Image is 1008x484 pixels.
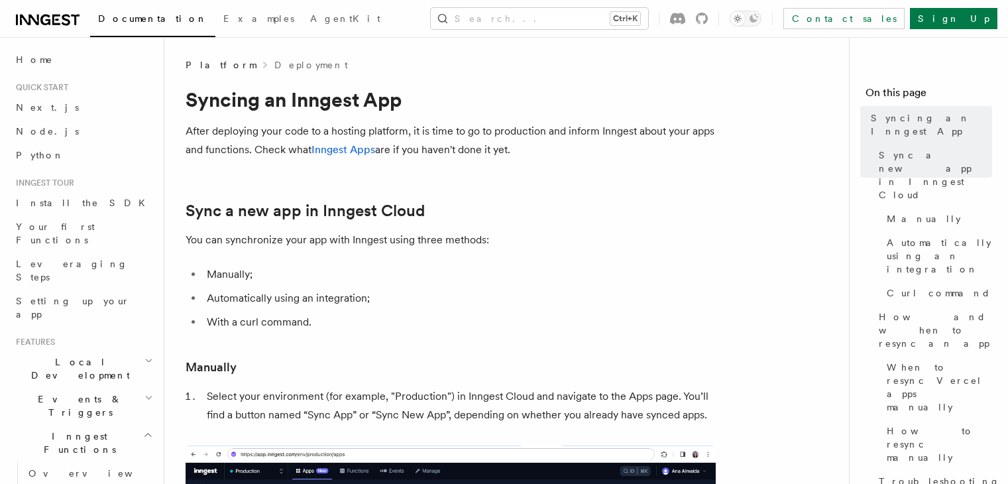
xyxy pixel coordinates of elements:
span: Next.js [16,102,79,113]
span: Inngest tour [11,178,74,188]
a: Leveraging Steps [11,252,156,289]
span: Quick start [11,82,68,93]
h4: On this page [866,85,992,106]
a: Manually [881,207,992,231]
span: Setting up your app [16,296,130,320]
p: You can synchronize your app with Inngest using three methods: [186,231,716,249]
span: Platform [186,58,256,72]
a: Documentation [90,4,215,37]
span: Local Development [11,355,144,382]
button: Local Development [11,350,156,387]
p: After deploying your code to a hosting platform, it is time to go to production and inform Innges... [186,122,716,159]
span: Sync a new app in Inngest Cloud [879,149,992,202]
button: Search...Ctrl+K [431,8,648,29]
a: When to resync Vercel apps manually [881,355,992,419]
span: Your first Functions [16,221,95,245]
a: Automatically using an integration [881,231,992,281]
span: Features [11,337,55,347]
a: Inngest Apps [311,143,375,156]
span: AgentKit [310,13,380,24]
a: Your first Functions [11,215,156,252]
span: Install the SDK [16,198,153,208]
a: Manually [186,358,237,377]
span: Examples [223,13,294,24]
span: Manually [887,212,961,225]
a: Install the SDK [11,191,156,215]
span: Curl command [887,286,991,300]
a: How to resync manually [881,419,992,469]
span: Overview [28,468,165,479]
span: Inngest Functions [11,430,143,456]
a: Sync a new app in Inngest Cloud [873,143,992,207]
span: How and when to resync an app [879,310,992,350]
h1: Syncing an Inngest App [186,88,716,111]
a: Sync a new app in Inngest Cloud [186,202,425,220]
span: Leveraging Steps [16,259,128,282]
a: Next.js [11,95,156,119]
a: Sign Up [910,8,997,29]
span: Automatically using an integration [887,236,992,276]
kbd: Ctrl+K [610,12,640,25]
button: Events & Triggers [11,387,156,424]
span: When to resync Vercel apps manually [887,361,992,414]
span: Events & Triggers [11,393,144,419]
button: Inngest Functions [11,424,156,461]
span: Documentation [98,13,207,24]
li: With a curl command. [203,313,716,332]
a: Deployment [274,58,348,72]
a: Home [11,48,156,72]
a: How and when to resync an app [873,305,992,355]
a: Syncing an Inngest App [866,106,992,143]
a: Node.js [11,119,156,143]
span: Syncing an Inngest App [871,111,992,138]
a: Setting up your app [11,289,156,326]
span: Python [16,150,64,160]
button: Toggle dark mode [730,11,761,27]
span: Node.js [16,126,79,137]
li: Select your environment (for example, "Production") in Inngest Cloud and navigate to the Apps pag... [203,387,716,424]
a: Python [11,143,156,167]
a: Curl command [881,281,992,305]
li: Automatically using an integration; [203,289,716,308]
a: Examples [215,4,302,36]
a: AgentKit [302,4,388,36]
li: Manually; [203,265,716,284]
span: Home [16,53,53,66]
span: How to resync manually [887,424,992,464]
a: Contact sales [783,8,905,29]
